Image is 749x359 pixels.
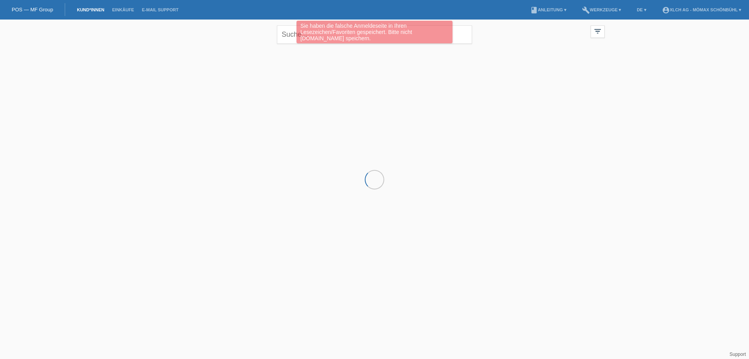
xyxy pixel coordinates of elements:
[578,7,625,12] a: buildWerkzeuge ▾
[658,7,745,12] a: account_circleXLCH AG - Mömax Schönbühl ▾
[296,21,453,43] div: Sie haben die falsche Anmeldeseite in Ihren Lesezeichen/Favoriten gespeichert. Bitte nicht [DOMAI...
[526,7,570,12] a: bookAnleitung ▾
[12,7,53,13] a: POS — MF Group
[530,6,538,14] i: book
[633,7,650,12] a: DE ▾
[729,352,746,357] a: Support
[108,7,138,12] a: Einkäufe
[73,7,108,12] a: Kund*innen
[582,6,590,14] i: build
[662,6,670,14] i: account_circle
[138,7,183,12] a: E-Mail Support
